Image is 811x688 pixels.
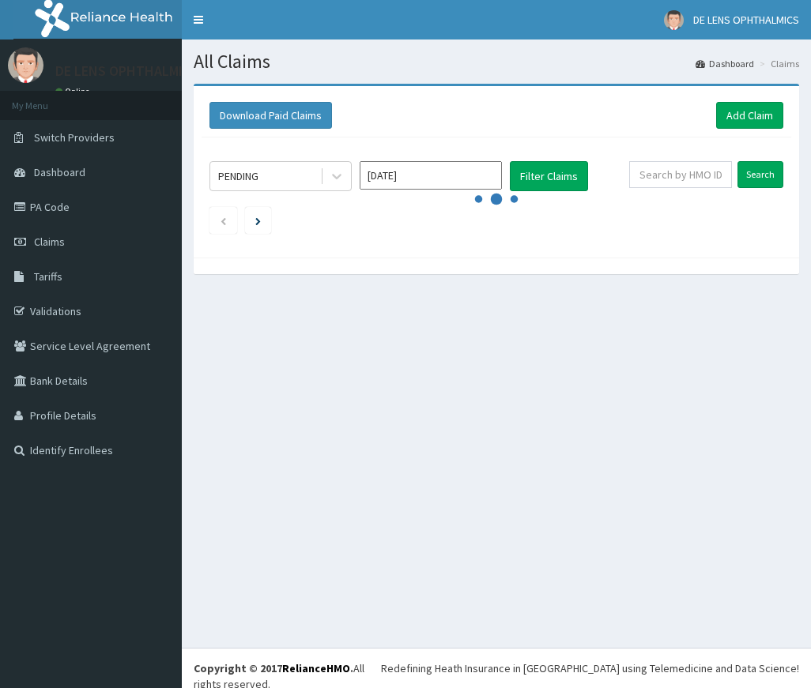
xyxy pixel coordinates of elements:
[381,660,799,676] div: Redefining Heath Insurance in [GEOGRAPHIC_DATA] using Telemedicine and Data Science!
[696,57,754,70] a: Dashboard
[194,51,799,72] h1: All Claims
[218,168,258,184] div: PENDING
[282,661,350,675] a: RelianceHMO
[209,102,332,129] button: Download Paid Claims
[255,213,261,227] a: Next page
[664,10,684,30] img: User Image
[34,165,85,179] span: Dashboard
[360,161,502,190] input: Select Month and Year
[55,64,198,78] p: DE LENS OPHTHALMICS
[55,86,93,97] a: Online
[194,661,353,675] strong: Copyright © 2017 .
[34,269,62,284] span: Tariffs
[716,102,783,129] a: Add Claim
[220,213,227,227] a: Previous page
[473,175,520,223] svg: audio-loading
[737,161,783,188] input: Search
[693,13,799,27] span: DE LENS OPHTHALMICS
[629,161,732,188] input: Search by HMO ID
[510,161,588,191] button: Filter Claims
[34,130,115,145] span: Switch Providers
[34,235,65,249] span: Claims
[8,47,43,83] img: User Image
[756,57,799,70] li: Claims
